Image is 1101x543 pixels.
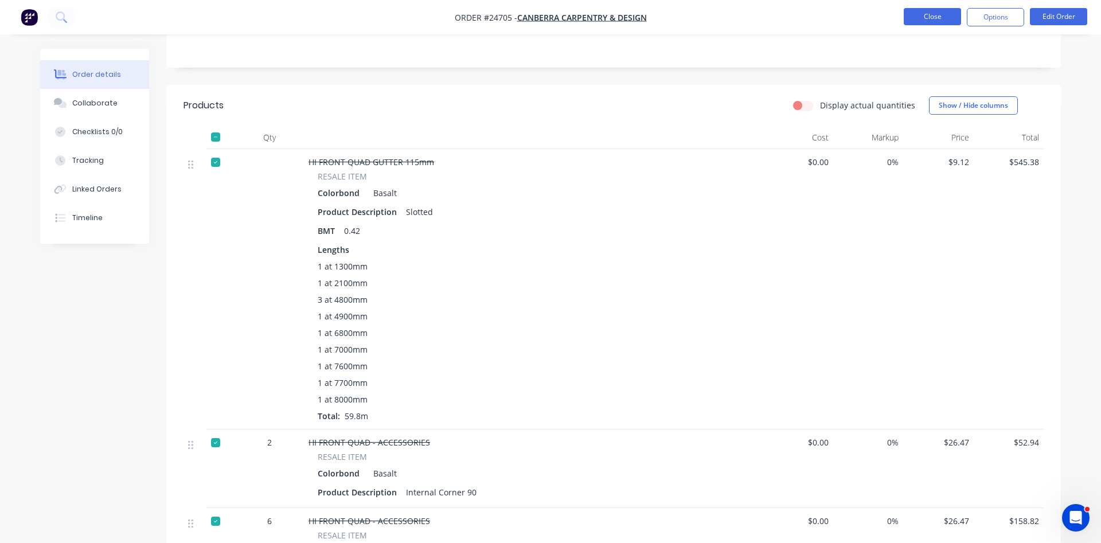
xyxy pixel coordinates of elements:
button: Checklists 0/0 [40,118,149,146]
span: HI FRONT QUAD - ACCESSORIES [309,515,430,526]
button: Order details [40,60,149,89]
span: 1 at 1300mm [318,260,368,272]
span: 0% [838,156,899,168]
span: Total: [318,411,340,421]
span: HI FRONT QUAD GUTTER 115mm [309,157,434,167]
span: 1 at 6800mm [318,327,368,339]
button: Collaborate [40,89,149,118]
span: 1 at 2100mm [318,277,368,289]
span: $158.82 [978,515,1040,527]
div: Qty [235,126,304,149]
div: Cost [763,126,833,149]
span: $0.00 [767,436,829,448]
span: $52.94 [978,436,1040,448]
div: Tracking [72,155,104,166]
span: 6 [267,515,272,527]
div: 0.42 [339,222,365,239]
label: Display actual quantities [820,99,915,111]
div: Colorbond [318,185,364,201]
span: 1 at 7600mm [318,360,368,372]
button: Timeline [40,204,149,232]
div: Slotted [401,204,438,220]
button: Options [967,8,1024,26]
span: 3 at 4800mm [318,294,368,306]
img: Factory [21,9,38,26]
button: Linked Orders [40,175,149,204]
div: Product Description [318,204,401,220]
div: Basalt [369,185,397,201]
div: Product Description [318,484,401,501]
span: 1 at 8000mm [318,393,368,405]
span: $0.00 [767,156,829,168]
button: Edit Order [1030,8,1087,25]
div: Markup [833,126,904,149]
span: 1 at 4900mm [318,310,368,322]
button: Close [904,8,961,25]
span: 0% [838,436,899,448]
span: 1 at 7700mm [318,377,368,389]
iframe: Intercom live chat [1062,504,1090,532]
div: Basalt [369,465,397,482]
div: Collaborate [72,98,118,108]
span: $26.47 [908,515,969,527]
button: Show / Hide columns [929,96,1018,115]
div: Checklists 0/0 [72,127,123,137]
span: 1 at 7000mm [318,343,368,356]
div: Price [903,126,974,149]
span: RESALE ITEM [318,529,367,541]
button: Tracking [40,146,149,175]
span: $26.47 [908,436,969,448]
div: Timeline [72,213,103,223]
span: 0% [838,515,899,527]
span: $0.00 [767,515,829,527]
div: BMT [318,222,339,239]
div: Products [183,99,224,112]
span: Order #24705 - [455,12,517,23]
span: Lengths [318,244,349,256]
div: Colorbond [318,465,364,482]
a: Canberra Carpentry & Design [517,12,647,23]
span: RESALE ITEM [318,451,367,463]
span: 59.8m [340,411,373,421]
span: RESALE ITEM [318,170,367,182]
span: $545.38 [978,156,1040,168]
span: 2 [267,436,272,448]
div: Internal Corner 90 [401,484,481,501]
div: Total [974,126,1044,149]
span: HI FRONT QUAD - ACCESSORIES [309,437,430,448]
span: $9.12 [908,156,969,168]
div: Linked Orders [72,184,122,194]
div: Order details [72,69,121,80]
